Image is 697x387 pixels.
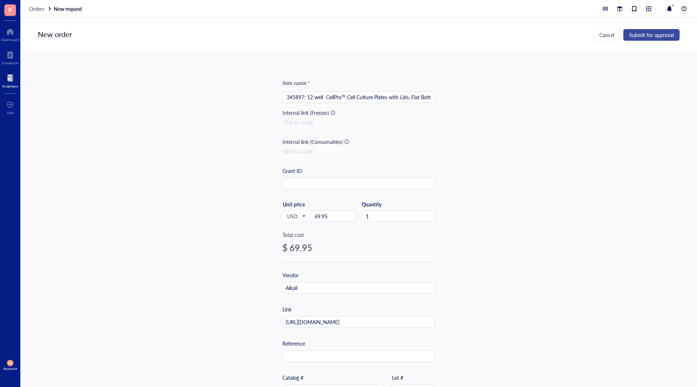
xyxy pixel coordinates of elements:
[282,374,303,382] div: Catalog #
[2,61,19,65] div: Notebook
[2,49,19,65] a: Notebook
[2,84,18,88] div: Inventory
[1,26,19,42] a: Dashboard
[3,366,17,371] div: Account
[593,29,620,41] button: Cancel
[599,32,614,38] span: Cancel
[282,271,299,279] div: Vendor
[7,110,14,115] div: Add
[623,29,680,41] button: Submit for approval
[8,361,12,364] span: AP
[2,72,18,88] a: Inventory
[282,231,435,239] div: Total cost
[282,339,305,347] div: Reference
[287,213,305,219] span: USD
[282,305,292,313] div: Link
[38,29,72,41] div: New order
[282,147,435,155] div: Click to assign
[54,5,83,12] a: New request
[1,37,19,42] div: Dashboard
[282,138,343,146] div: Internal link (Consumables)
[362,201,435,207] div: Quantity
[282,167,302,175] div: Grant ID
[282,109,329,117] div: Internal link (Freezer)
[29,5,44,12] span: Orders
[29,5,52,12] a: Orders
[392,374,403,382] div: Lot #
[8,5,12,14] span: K
[282,118,435,126] div: Click to assign
[282,242,435,253] div: $ 69.95
[629,32,674,38] span: Submit for approval
[283,201,328,207] div: Unit price
[282,79,310,87] div: Item name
